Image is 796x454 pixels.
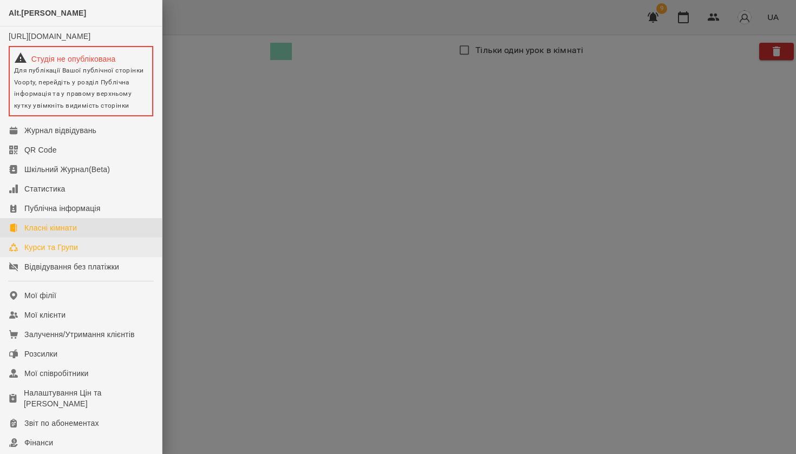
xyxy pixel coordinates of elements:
div: Шкільний Журнал(Beta) [24,164,110,175]
span: Для публікації Вашої публічної сторінки Voopty, перейдіть у розділ Публічна інформація та у право... [14,67,143,109]
div: Статистика [24,183,66,194]
span: Alt.[PERSON_NAME] [9,9,86,17]
div: Відвідування без платіжки [24,261,119,272]
div: Класні кімнати [24,222,77,233]
div: Мої клієнти [24,310,66,320]
div: Мої філії [24,290,56,301]
div: Звіт по абонементах [24,418,99,429]
div: Публічна інформація [24,203,100,214]
div: Налаштування Цін та [PERSON_NAME] [24,387,153,409]
div: QR Code [24,144,57,155]
div: Мої співробітники [24,368,89,379]
div: Фінанси [24,437,53,448]
div: Залучення/Утримання клієнтів [24,329,135,340]
div: Розсилки [24,348,57,359]
a: [URL][DOMAIN_NAME] [9,32,90,41]
div: Курси та Групи [24,242,78,253]
div: Студія не опублікована [14,51,148,64]
div: Журнал відвідувань [24,125,96,136]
